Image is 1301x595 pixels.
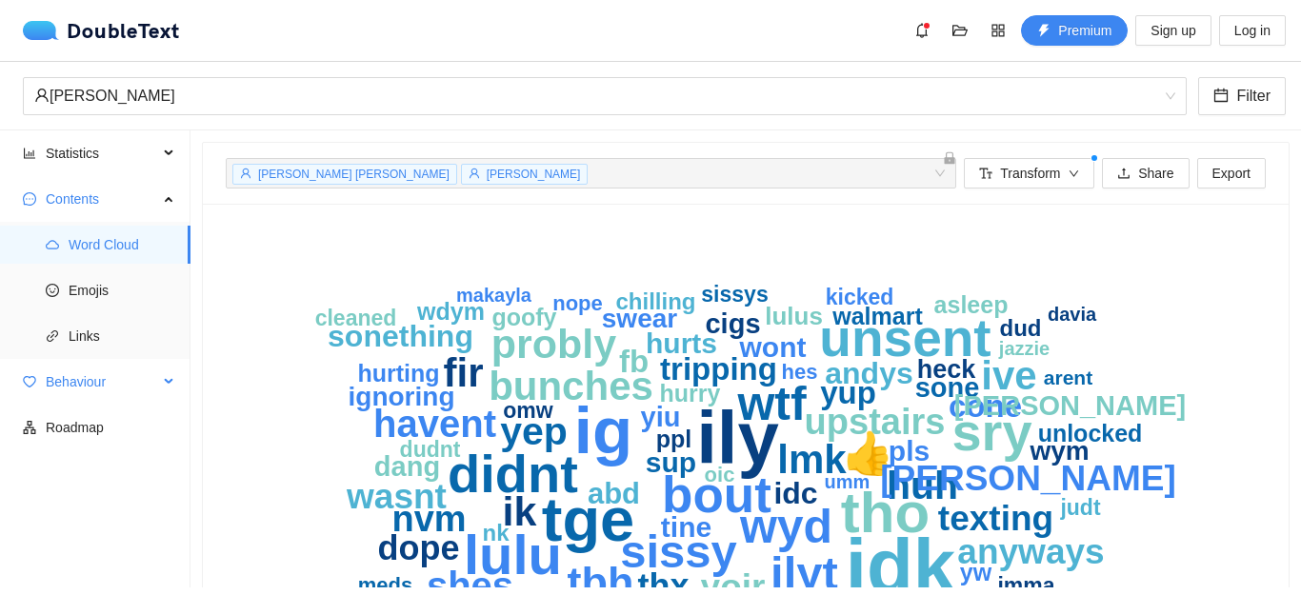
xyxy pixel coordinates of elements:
text: unlocked [1038,420,1143,446]
text: goofy [491,304,556,330]
text: upstairs [805,402,946,442]
span: upload [1117,167,1131,182]
text: chilling [616,288,696,314]
span: Transform [1000,163,1060,184]
span: folder-open [946,23,974,38]
text: walmart [831,303,923,329]
button: folder-open [945,15,975,46]
span: lock [943,151,956,165]
text: hes [782,360,818,384]
text: nvm [391,499,466,539]
text: yw [960,559,992,585]
span: thunderbolt [1037,24,1051,39]
text: cone [949,388,1022,424]
span: Links [69,317,175,355]
span: [PERSON_NAME] [487,168,581,181]
text: ily [696,396,779,480]
span: Contents [46,180,158,218]
span: Log in [1234,20,1271,41]
text: wyd [739,500,832,553]
button: calendarFilter [1198,77,1286,115]
text: pls [889,435,930,466]
span: Word Cloud [69,226,175,264]
text: unsent [819,308,991,367]
text: dang [374,451,440,482]
text: bout [662,466,771,523]
text: umm [825,471,871,492]
span: user [240,168,251,179]
text: judt [1059,495,1100,520]
text: swear [602,304,677,333]
span: bar-chart [23,147,36,160]
span: calendar [1213,88,1229,106]
button: uploadShare [1102,158,1189,188]
text: oic [705,463,735,486]
text: ig [574,394,632,467]
span: Export [1212,163,1251,184]
text: [PERSON_NAME] [880,459,1175,498]
span: Filter [1236,84,1271,108]
text: sissys [701,282,768,307]
text: kicked [826,285,894,309]
text: ik [503,488,537,534]
text: wasnt [346,477,447,516]
text: hurry [660,380,721,407]
text: abd [588,477,640,510]
text: lmk [777,437,847,482]
text: didnt [448,444,578,504]
text: lulus [765,302,823,330]
button: Export [1197,158,1266,188]
button: Log in [1219,15,1286,46]
text: tge [542,485,635,554]
text: wym [1029,436,1089,466]
span: apartment [23,421,36,434]
span: bell [908,23,936,38]
span: Emojis [69,271,175,309]
text: cigs [705,308,760,339]
text: idc [773,476,817,510]
span: Share [1138,163,1173,184]
text: asleep [934,291,1009,318]
text: yup [820,375,876,410]
text: davia [1048,304,1097,325]
text: [PERSON_NAME] [954,390,1186,421]
text: hurting [357,360,439,387]
text: wdym [416,298,485,325]
text: hurts [646,327,717,359]
text: sone [915,372,980,403]
text: dud [1000,315,1042,341]
span: message [23,192,36,206]
a: logoDoubleText [23,21,180,40]
div: [PERSON_NAME] [34,78,1158,114]
span: cloud [46,238,59,251]
text: tripping [660,351,777,387]
text: havent [373,403,496,445]
text: ignoring [349,382,455,411]
button: Sign up [1135,15,1211,46]
img: logo [23,21,67,40]
text: sup [646,446,696,478]
text: nope [552,291,603,315]
text: fir [444,350,484,395]
text: yiu [641,402,681,432]
text: makayla [456,285,532,306]
span: down [1069,169,1080,181]
span: smile [46,284,59,297]
text: tine [661,511,711,543]
button: font-sizeTransformdown [964,158,1094,188]
text: ive [981,353,1036,398]
text: yep [500,409,568,453]
text: sissy [620,526,737,577]
span: appstore [984,23,1012,38]
span: Sign up [1151,20,1195,41]
span: font-size [979,167,992,182]
span: link [46,329,59,343]
text: anyways [957,532,1104,571]
button: thunderboltPremium [1021,15,1128,46]
text: andys [825,356,912,390]
div: DoubleText [23,21,180,40]
text: omw [503,398,553,423]
text: ppl [656,426,692,452]
text: wtf [736,377,807,430]
span: Premium [1058,20,1111,41]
